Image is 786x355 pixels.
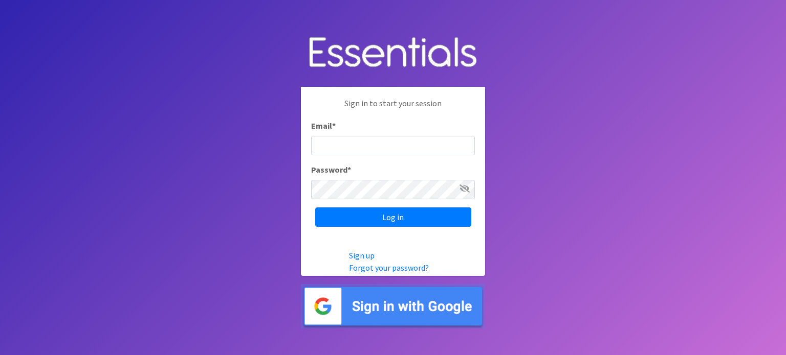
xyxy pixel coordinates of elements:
[301,27,485,79] img: Human Essentials
[311,120,336,132] label: Email
[311,163,351,176] label: Password
[332,121,336,131] abbr: required
[349,263,429,273] a: Forgot your password?
[315,207,471,227] input: Log in
[311,97,475,120] p: Sign in to start your session
[301,284,485,328] img: Sign in with Google
[347,164,351,175] abbr: required
[349,250,375,261] a: Sign up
